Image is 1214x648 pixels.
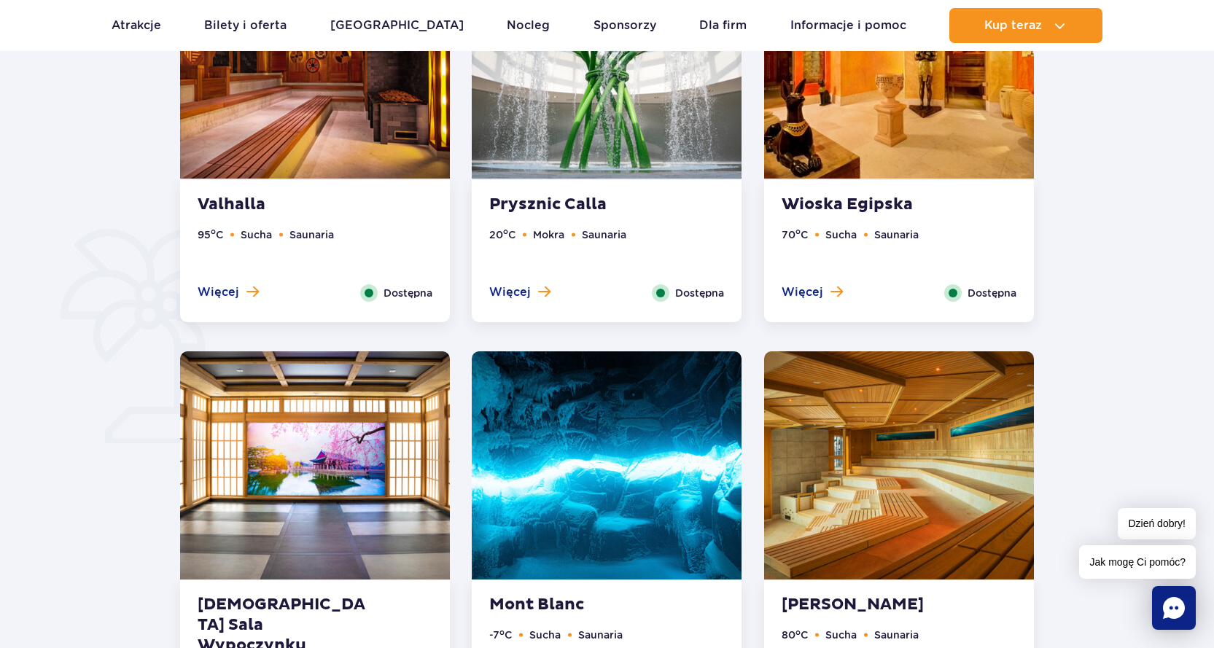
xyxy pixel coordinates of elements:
[1152,586,1196,630] div: Chat
[578,627,623,643] li: Saunaria
[384,285,432,301] span: Dostępna
[825,627,857,643] li: Sucha
[472,351,742,579] img: Mont Blanc
[790,8,906,43] a: Informacje i pomoc
[198,284,259,300] button: Więcej
[204,8,287,43] a: Bilety i oferta
[968,285,1016,301] span: Dostępna
[874,227,919,243] li: Saunaria
[489,195,666,215] strong: Prysznic Calla
[180,351,450,579] img: Koreańska sala wypoczynku
[699,8,747,43] a: Dla firm
[782,195,958,215] strong: Wioska Egipska
[782,284,843,300] button: Więcej
[503,227,508,236] sup: o
[489,284,531,300] span: Więcej
[782,595,958,615] strong: [PERSON_NAME]
[949,8,1102,43] button: Kup teraz
[825,227,857,243] li: Sucha
[499,628,505,637] sup: o
[764,351,1034,579] img: Sauna Akwarium
[330,8,464,43] a: [GEOGRAPHIC_DATA]
[1118,508,1196,539] span: Dzień dobry!
[489,595,666,615] strong: Mont Blanc
[984,19,1042,32] span: Kup teraz
[675,285,724,301] span: Dostępna
[241,227,272,243] li: Sucha
[489,627,512,643] li: -7 C
[533,227,564,243] li: Mokra
[582,227,626,243] li: Saunaria
[211,227,216,236] sup: o
[489,227,515,243] li: 20 C
[782,227,808,243] li: 70 C
[529,627,561,643] li: Sucha
[1079,545,1196,579] span: Jak mogę Ci pomóc?
[198,227,223,243] li: 95 C
[198,195,374,215] strong: Valhalla
[782,627,808,643] li: 80 C
[198,284,239,300] span: Więcej
[594,8,656,43] a: Sponsorzy
[112,8,161,43] a: Atrakcje
[795,227,801,236] sup: o
[507,8,550,43] a: Nocleg
[874,627,919,643] li: Saunaria
[795,628,801,637] sup: o
[782,284,823,300] span: Więcej
[489,284,550,300] button: Więcej
[289,227,334,243] li: Saunaria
